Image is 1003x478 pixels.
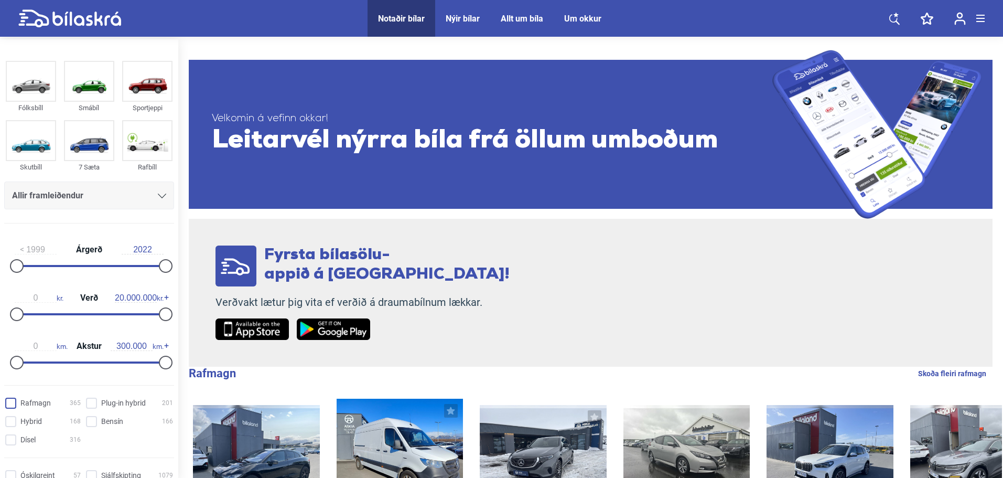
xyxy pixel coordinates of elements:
span: kr. [15,293,63,303]
span: Árgerð [73,246,105,254]
span: 201 [162,398,173,409]
span: Velkomin á vefinn okkar! [212,112,772,125]
img: user-login.svg [954,12,966,25]
div: Smábíl [64,102,114,114]
span: Plug-in hybrid [101,398,146,409]
span: kr. [115,293,164,303]
div: Fólksbíll [6,102,56,114]
a: Um okkur [564,14,601,24]
div: Rafbíll [122,161,172,173]
span: 166 [162,416,173,427]
span: Leitarvél nýrra bíla frá öllum umboðum [212,125,772,157]
a: Velkomin á vefinn okkar!Leitarvél nýrra bíla frá öllum umboðum [189,50,993,219]
span: 168 [70,416,81,427]
a: Nýir bílar [446,14,480,24]
b: Rafmagn [189,367,236,380]
div: Skutbíll [6,161,56,173]
span: Rafmagn [20,398,51,409]
span: Hybrid [20,416,42,427]
a: Notaðir bílar [378,14,425,24]
span: Fyrsta bílasölu- appið á [GEOGRAPHIC_DATA]! [264,247,510,283]
div: Sportjeppi [122,102,172,114]
span: 365 [70,398,81,409]
span: 316 [70,434,81,445]
div: 7 Sæta [64,161,114,173]
span: Dísel [20,434,36,445]
a: Skoða fleiri rafmagn [918,367,986,380]
a: Allt um bíla [501,14,543,24]
span: km. [15,342,68,351]
span: Akstur [74,342,104,350]
span: Bensín [101,416,123,427]
span: km. [111,342,164,351]
p: Verðvakt lætur þig vita ef verðið á draumabílnum lækkar. [215,296,510,309]
span: Verð [78,294,101,302]
span: Allir framleiðendur [12,188,83,203]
